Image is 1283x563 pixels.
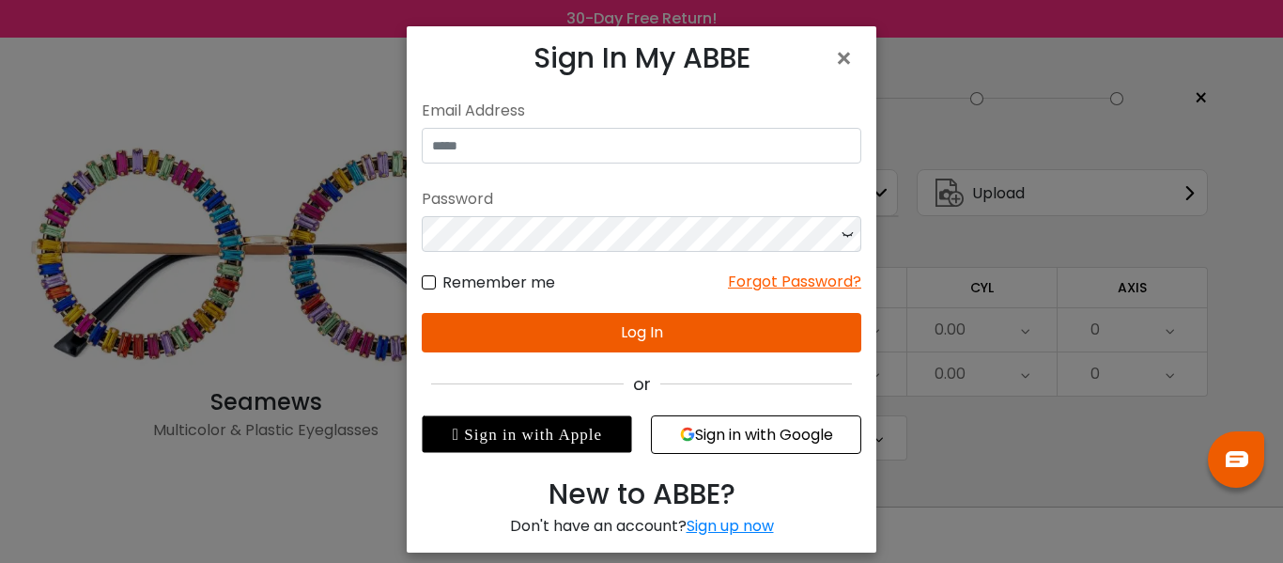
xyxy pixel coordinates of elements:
img: chat [1226,451,1248,467]
div: Forgot Password? [728,271,861,294]
button: Sign in with Google [651,415,861,454]
div: or [422,371,861,397]
div: New to ABBE? [422,473,861,515]
div: Sign in with Apple [422,415,632,453]
div: Don't have an account? [422,515,861,538]
div: Sign up now [687,515,774,537]
div: Email Address [422,94,861,128]
div: Password [422,182,861,216]
button: Log In [422,313,861,352]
